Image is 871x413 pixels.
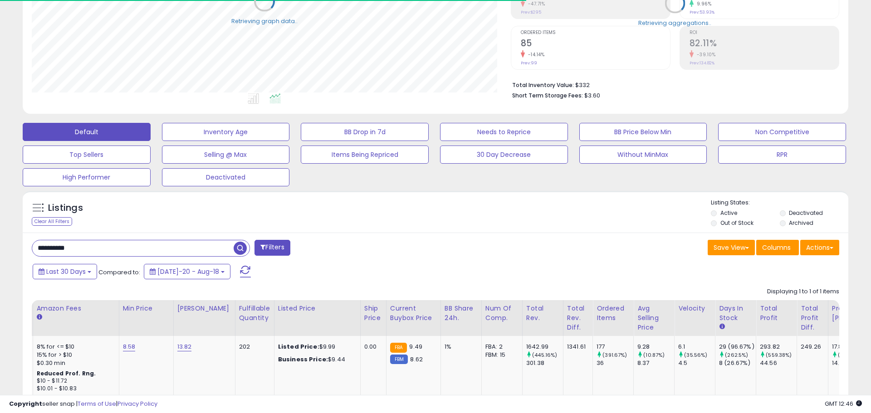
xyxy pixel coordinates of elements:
[597,304,630,323] div: Ordered Items
[9,400,157,408] div: seller snap | |
[239,304,270,323] div: Fulfillable Quantity
[684,351,707,359] small: (35.56%)
[177,342,192,351] a: 13.82
[37,304,115,313] div: Amazon Fees
[48,202,83,214] h5: Listings
[718,146,846,164] button: RPR
[643,351,665,359] small: (10.87%)
[725,351,748,359] small: (262.5%)
[177,304,231,313] div: [PERSON_NAME]
[157,267,219,276] span: [DATE]-20 - Aug-18
[708,240,755,255] button: Save View
[37,343,112,351] div: 8% for <= $10
[162,168,290,186] button: Deactivated
[390,304,437,323] div: Current Buybox Price
[162,146,290,164] button: Selling @ Max
[364,343,379,351] div: 0.00
[278,343,353,351] div: $9.99
[23,146,151,164] button: Top Sellers
[760,304,793,323] div: Total Profit
[526,359,563,367] div: 301.38
[254,240,290,256] button: Filters
[637,343,674,351] div: 9.28
[78,399,116,408] a: Terms of Use
[144,264,230,279] button: [DATE]-20 - Aug-18
[445,304,478,323] div: BB Share 24h.
[767,287,839,296] div: Displaying 1 to 1 of 1 items
[838,351,861,359] small: (20.89%)
[46,267,86,276] span: Last 30 Days
[638,19,711,27] div: Retrieving aggregations..
[719,343,756,351] div: 29 (96.67%)
[720,219,754,227] label: Out of Stock
[23,168,151,186] button: High Performer
[32,217,72,226] div: Clear All Filters
[485,351,515,359] div: FBM: 15
[526,304,559,323] div: Total Rev.
[789,209,823,217] label: Deactivated
[756,240,799,255] button: Columns
[445,343,475,351] div: 1%
[719,359,756,367] div: 8 (26.67%)
[440,123,568,141] button: Needs to Reprice
[800,240,839,255] button: Actions
[123,342,136,351] a: 8.58
[532,351,557,359] small: (445.16%)
[801,343,821,351] div: 249.26
[390,343,407,353] small: FBA
[37,369,96,377] b: Reduced Prof. Rng.
[37,385,112,393] div: $10.01 - $10.83
[37,313,42,321] small: Amazon Fees.
[762,243,791,252] span: Columns
[567,343,586,351] div: 1341.61
[760,343,797,351] div: 293.82
[9,399,42,408] strong: Copyright
[231,17,298,25] div: Retrieving graph data..
[390,355,408,364] small: FBM
[278,304,357,313] div: Listed Price
[301,146,429,164] button: Items Being Repriced
[637,359,674,367] div: 8.37
[23,123,151,141] button: Default
[720,209,737,217] label: Active
[33,264,97,279] button: Last 30 Days
[567,304,589,332] div: Total Rev. Diff.
[364,304,382,323] div: Ship Price
[597,359,633,367] div: 36
[789,219,813,227] label: Archived
[485,304,519,323] div: Num of Comp.
[719,323,724,331] small: Days In Stock.
[766,351,792,359] small: (559.38%)
[409,342,422,351] span: 9.49
[801,304,824,332] div: Total Profit Diff.
[440,146,568,164] button: 30 Day Decrease
[485,343,515,351] div: FBA: 2
[278,342,319,351] b: Listed Price:
[117,399,157,408] a: Privacy Policy
[278,355,353,364] div: $9.44
[37,359,112,367] div: $0.30 min
[278,355,328,364] b: Business Price:
[711,199,848,207] p: Listing States:
[678,343,715,351] div: 6.1
[162,123,290,141] button: Inventory Age
[579,146,707,164] button: Without MinMax
[579,123,707,141] button: BB Price Below Min
[98,268,140,277] span: Compared to:
[526,343,563,351] div: 1642.99
[239,343,267,351] div: 202
[719,304,752,323] div: Days In Stock
[825,399,862,408] span: 2025-09-18 12:46 GMT
[123,304,170,313] div: Min Price
[597,343,633,351] div: 177
[760,359,797,367] div: 44.56
[678,304,711,313] div: Velocity
[37,377,112,385] div: $10 - $11.72
[37,351,112,359] div: 15% for > $10
[678,359,715,367] div: 4.5
[637,304,670,332] div: Avg Selling Price
[301,123,429,141] button: BB Drop in 7d
[718,123,846,141] button: Non Competitive
[602,351,627,359] small: (391.67%)
[410,355,423,364] span: 8.62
